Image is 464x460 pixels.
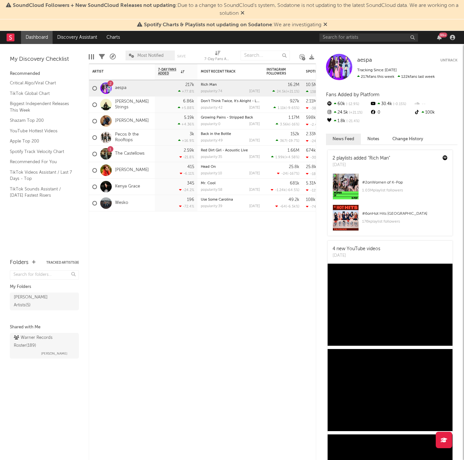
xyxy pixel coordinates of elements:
div: [DATE] [333,252,380,259]
div: -747 [306,205,318,209]
span: Fans Added by Platform [326,92,380,97]
div: 2.59k [184,148,194,153]
a: Back in the Bottle [201,132,231,136]
div: 1.03M playlist followers [362,186,448,194]
a: Dashboard [21,31,53,44]
div: [PERSON_NAME] Artists ( 5 ) [14,294,60,309]
a: TikTok Sounds Assistant / [DATE] Fastest Risers [10,186,72,199]
div: Folders [10,259,29,267]
div: 1.8k [326,117,370,125]
div: 16.2M [288,83,299,87]
a: Apple Top 200 [10,138,72,145]
div: Red Dirt Girl - Acoustic Live [201,149,260,152]
input: Search for folders... [10,270,79,280]
div: ( ) [275,204,299,208]
div: 3k [190,132,194,136]
div: A&R Pipeline [110,47,116,66]
div: Rich Man [201,83,260,87]
span: -24 [281,172,287,176]
div: popularity: 39 [201,205,222,208]
div: [DATE] [249,90,260,93]
a: Kenya Grace [115,184,140,189]
div: 217k [185,83,194,87]
a: Head On [201,165,216,169]
a: [PERSON_NAME] [115,167,149,173]
a: Critical Algo/Viral Chart [10,79,72,87]
div: 99 + [439,33,447,37]
div: popularity: 0 [201,122,220,126]
a: Growing Pains - Stripped Back [201,116,253,120]
div: ( ) [276,122,299,126]
div: # 2 on Women of K-Pop [362,179,448,186]
span: 122k fans last week [357,75,435,79]
a: Recommended For You [10,158,72,165]
span: 1.99k [275,156,285,159]
span: Dismiss [241,11,244,16]
div: Edit Columns [89,47,94,66]
div: 598k [306,116,316,120]
a: Use Some Carolina [201,198,233,202]
div: [DATE] [249,205,260,208]
div: -119k [306,188,319,192]
button: Change History [386,134,430,144]
div: -- [414,100,457,108]
div: 25.8k [306,165,316,169]
input: Search for artists [319,33,418,42]
div: 30.4k [370,100,413,108]
div: ( ) [271,155,299,159]
div: Spotify Monthly Listeners [306,70,355,74]
div: Filters [99,47,105,66]
span: SoundCloud Followers + New SoundCloud Releases not updating [13,3,176,8]
div: Artist [92,70,142,74]
input: Search... [241,51,290,60]
div: Head On [201,165,260,169]
span: 367 [280,139,286,143]
div: [DATE] [249,106,260,110]
span: -6.5k % [287,205,298,208]
button: News Feed [326,134,361,144]
div: -24.2 % [179,188,194,192]
div: Use Some Carolina [201,198,260,202]
div: -21.8 % [179,155,194,159]
a: [PERSON_NAME] Artists(5) [10,293,79,310]
button: Save [177,55,186,58]
div: My Discovery Checklist [10,55,79,63]
button: Notes [361,134,386,144]
div: 1.66M [288,148,299,153]
div: 6.86k [183,99,194,103]
a: aespa [115,85,127,91]
span: -64 [280,205,286,208]
div: Most Recent Track [201,70,250,74]
a: TikTok Global Chart [10,90,72,97]
a: YouTube Hottest Videos [10,127,72,135]
div: Back in the Bottle [201,132,260,136]
div: 5.19k [184,116,194,120]
a: Charts [102,31,125,44]
div: [DATE] [333,162,390,168]
a: Rich Man [201,83,217,87]
span: : Due to a change to SoundCloud's system, Sodatone is not updating to the latest SoundCloud data.... [13,3,458,16]
div: popularity: 49 [201,139,223,142]
div: 345 [187,181,194,186]
div: popularity: 74 [201,90,222,93]
div: 196 [187,198,194,202]
a: #6onHot Hits [GEOGRAPHIC_DATA]176kplaylist followers [328,205,452,236]
div: Instagram Followers [267,68,290,76]
span: Spotify Charts & Playlists not updating on Sodatone [144,22,272,28]
span: 3.56k [280,123,289,126]
a: Don't Think Twice, It's Alright - Live At The American Legion Post 82 [201,99,317,103]
div: [DATE] [249,188,260,192]
div: +16.9 % [178,139,194,143]
div: Growing Pains - Stripped Back [201,116,260,120]
a: [PERSON_NAME] [115,118,149,124]
div: 24.5k [326,108,370,117]
div: Recommended [10,70,79,78]
div: Don't Think Twice, It's Alright - Live At The American Legion Post 82 [201,99,260,103]
div: +5.88 % [178,106,194,110]
span: Dismiss [323,22,327,28]
span: Tracking Since: [DATE] [357,68,397,72]
div: ( ) [273,106,299,110]
a: Discovery Assistant [53,31,102,44]
span: -0.15 % [392,102,406,106]
div: +4.36 % [178,122,194,126]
